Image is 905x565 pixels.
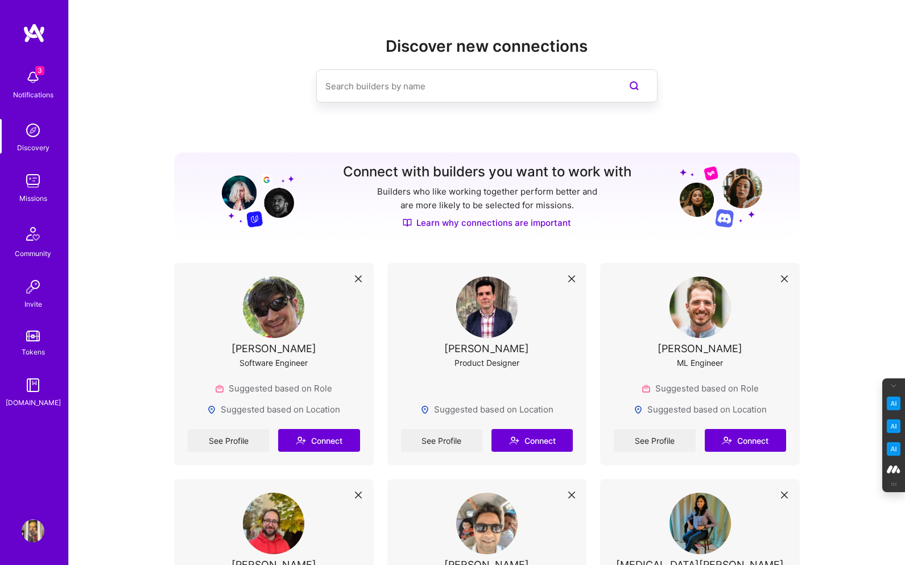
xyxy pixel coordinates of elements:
[456,277,518,338] img: User Avatar
[22,346,45,358] div: Tokens
[375,185,600,212] p: Builders who like working together perform better and are more likely to be selected for missions.
[215,382,332,394] div: Suggested based on Role
[722,435,732,446] i: icon Connect
[343,164,631,180] h3: Connect with builders you want to work with
[22,170,44,192] img: teamwork
[705,429,786,452] button: Connect
[568,275,575,282] i: icon Close
[670,277,731,338] img: User Avatar
[22,519,44,542] img: User Avatar
[642,384,651,393] img: Role icon
[278,429,359,452] button: Connect
[19,519,47,542] a: User Avatar
[509,435,519,446] i: icon Connect
[634,405,643,414] img: Locations icon
[627,79,641,93] i: icon SearchPurple
[634,403,767,415] div: Suggested based on Location
[420,403,553,415] div: Suggested based on Location
[614,429,695,452] a: See Profile
[642,382,759,394] div: Suggested based on Role
[568,492,575,498] i: icon Close
[19,192,47,204] div: Missions
[491,429,573,452] button: Connect
[174,37,800,56] h2: Discover new connections
[22,374,44,397] img: guide book
[680,166,762,228] img: Grow your network
[212,165,294,228] img: Grow your network
[15,248,51,259] div: Community
[454,357,519,369] div: Product Designer
[444,343,529,354] div: [PERSON_NAME]
[403,218,412,228] img: Discover
[188,429,269,452] a: See Profile
[22,119,44,142] img: discovery
[781,275,788,282] i: icon Close
[17,142,49,154] div: Discovery
[420,405,429,414] img: Locations icon
[243,493,304,554] img: User Avatar
[781,492,788,498] i: icon Close
[887,397,900,410] img: Key Point Extractor icon
[239,357,308,369] div: Software Engineer
[243,277,304,338] img: User Avatar
[26,331,40,341] img: tokens
[658,343,742,354] div: [PERSON_NAME]
[355,492,362,498] i: icon Close
[677,357,723,369] div: ML Engineer
[19,220,47,248] img: Community
[325,72,603,101] input: Search builders by name
[670,493,731,554] img: User Avatar
[207,403,340,415] div: Suggested based on Location
[13,89,53,101] div: Notifications
[6,397,61,409] div: [DOMAIN_NAME]
[887,419,900,433] img: Email Tone Analyzer icon
[22,275,44,298] img: Invite
[215,384,224,393] img: Role icon
[232,343,316,354] div: [PERSON_NAME]
[207,405,216,414] img: Locations icon
[403,217,571,229] a: Learn why connections are important
[887,442,900,456] img: Jargon Buster icon
[401,429,482,452] a: See Profile
[355,275,362,282] i: icon Close
[24,298,42,310] div: Invite
[22,66,44,89] img: bell
[23,23,46,43] img: logo
[296,435,306,446] i: icon Connect
[456,493,518,554] img: User Avatar
[35,66,44,75] span: 3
